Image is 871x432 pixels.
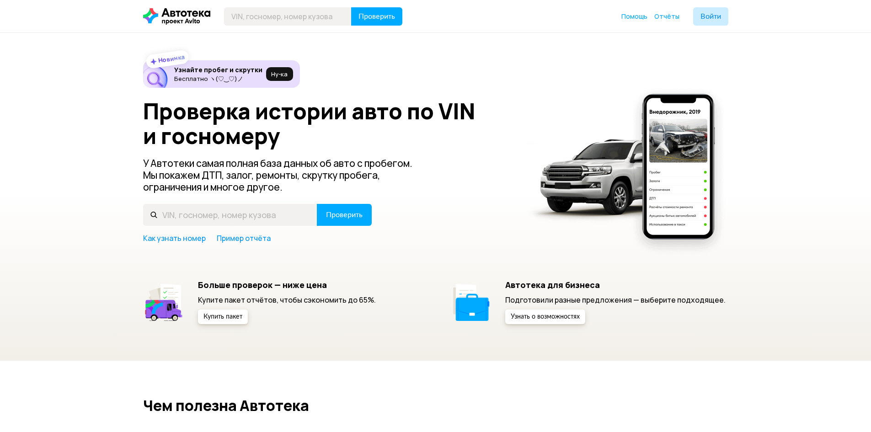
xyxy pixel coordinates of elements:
h1: Проверка истории авто по VIN и госномеру [143,99,515,148]
p: Купите пакет отчётов, чтобы сэкономить до 65%. [198,295,376,305]
p: У Автотеки самая полная база данных об авто с пробегом. Мы покажем ДТП, залог, ремонты, скрутку п... [143,157,427,193]
button: Проверить [351,7,402,26]
a: Отчёты [654,12,679,21]
p: Подготовили разные предложения — выберите подходящее. [505,295,726,305]
h5: Больше проверок — ниже цена [198,280,376,290]
h6: Узнайте пробег и скрутки [174,66,262,74]
p: Бесплатно ヽ(♡‿♡)ノ [174,75,262,82]
button: Войти [693,7,728,26]
button: Узнать о возможностях [505,309,585,324]
span: Проверить [326,211,363,219]
h5: Автотека для бизнеса [505,280,726,290]
span: Узнать о возможностях [511,314,580,320]
h2: Чем полезна Автотека [143,397,728,414]
button: Купить пакет [198,309,248,324]
strong: Новинка [157,53,185,64]
a: Помощь [621,12,647,21]
input: VIN, госномер, номер кузова [224,7,352,26]
input: VIN, госномер, номер кузова [143,204,317,226]
span: Ну‑ка [271,70,288,78]
a: Пример отчёта [217,233,271,243]
span: Купить пакет [203,314,242,320]
span: Проверить [358,13,395,20]
span: Войти [700,13,721,20]
a: Как узнать номер [143,233,206,243]
button: Проверить [317,204,372,226]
